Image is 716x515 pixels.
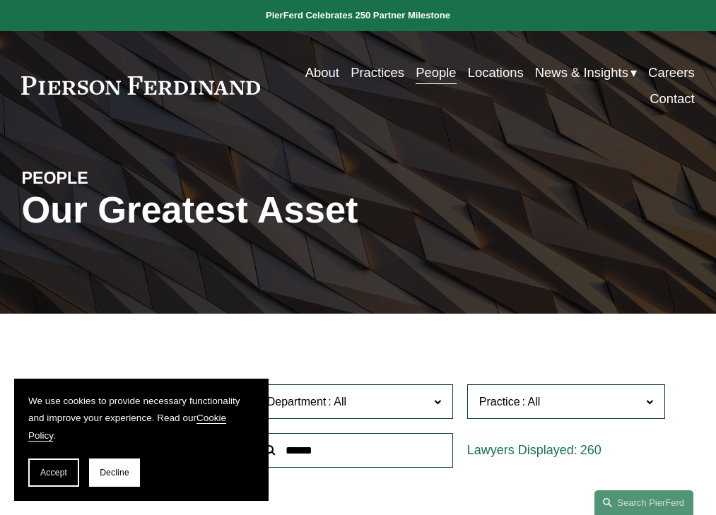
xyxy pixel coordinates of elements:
[21,168,189,189] h4: PEOPLE
[28,413,226,440] a: Cookie Policy
[100,468,129,478] span: Decline
[650,85,695,112] a: Contact
[535,59,637,85] a: folder dropdown
[28,458,79,487] button: Accept
[594,490,693,515] a: Search this site
[351,59,404,85] a: Practices
[648,59,695,85] a: Careers
[28,393,254,444] p: We use cookies to provide necessary functionality and improve your experience. Read our .
[267,396,327,408] span: Department
[535,61,628,84] span: News & Insights
[21,189,470,231] h1: Our Greatest Asset
[468,59,524,85] a: Locations
[305,59,339,85] a: About
[580,443,601,457] span: 260
[479,396,520,408] span: Practice
[40,468,67,478] span: Accept
[89,458,140,487] button: Decline
[416,59,456,85] a: People
[14,379,269,501] section: Cookie banner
